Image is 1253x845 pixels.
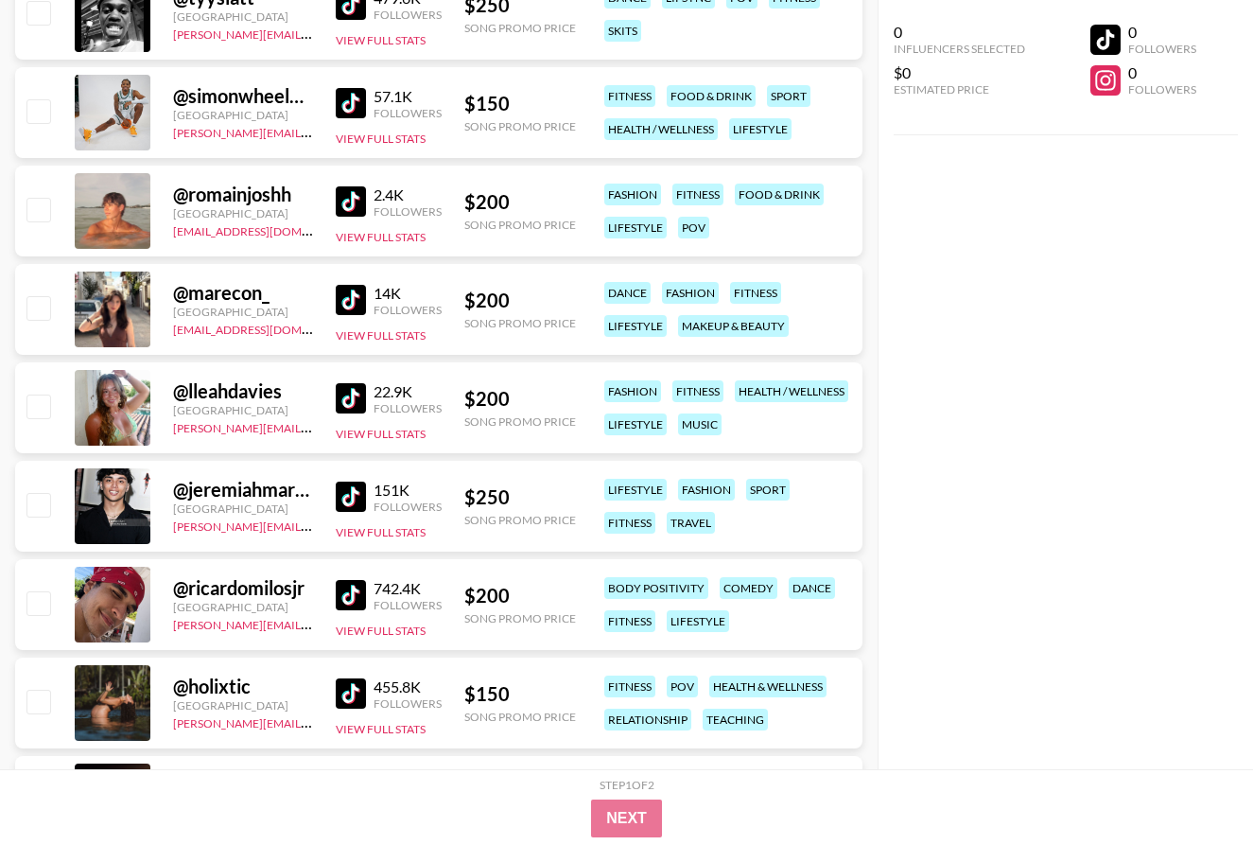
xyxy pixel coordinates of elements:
[604,709,691,731] div: relationship
[173,502,313,516] div: [GEOGRAPHIC_DATA]
[173,305,313,319] div: [GEOGRAPHIC_DATA]
[173,379,313,403] div: @ lleahdavies
[374,87,442,106] div: 57.1K
[173,675,313,698] div: @ holixtic
[604,184,661,205] div: fashion
[604,512,655,534] div: fitness
[173,24,453,42] a: [PERSON_NAME][EMAIL_ADDRESS][DOMAIN_NAME]
[173,403,313,417] div: [GEOGRAPHIC_DATA]
[374,303,442,317] div: Followers
[464,682,576,706] div: $ 150
[604,676,655,697] div: fitness
[374,500,442,514] div: Followers
[720,577,777,599] div: comedy
[173,220,363,238] a: [EMAIL_ADDRESS][DOMAIN_NAME]
[604,282,651,304] div: dance
[374,696,442,711] div: Followers
[374,284,442,303] div: 14K
[894,42,1025,56] div: Influencers Selected
[604,479,667,501] div: lifestyle
[464,387,576,411] div: $ 200
[1128,63,1196,82] div: 0
[173,614,543,632] a: [PERSON_NAME][EMAIL_ADDRESS][PERSON_NAME][DOMAIN_NAME]
[336,722,426,736] button: View Full Stats
[894,63,1025,82] div: $0
[336,88,366,118] img: TikTok
[735,184,824,205] div: food & drink
[709,676,827,697] div: health & wellness
[336,482,366,512] img: TikTok
[374,382,442,401] div: 22.9K
[464,710,576,724] div: Song Promo Price
[173,478,313,502] div: @ jeremiahmartinelli
[703,709,768,731] div: teaching
[173,206,313,220] div: [GEOGRAPHIC_DATA]
[336,328,426,343] button: View Full Stats
[894,23,1025,42] div: 0
[173,281,313,305] div: @ marecon_
[336,285,366,315] img: TikTok
[667,676,698,697] div: pov
[173,9,313,24] div: [GEOGRAPHIC_DATA]
[374,185,442,204] div: 2.4K
[464,289,576,312] div: $ 200
[336,230,426,244] button: View Full Stats
[678,217,709,238] div: pov
[678,414,722,435] div: music
[464,584,576,607] div: $ 200
[374,481,442,500] div: 151K
[730,282,781,304] div: fitness
[374,106,442,120] div: Followers
[336,33,426,47] button: View Full Stats
[604,85,655,107] div: fitness
[672,184,723,205] div: fitness
[662,282,719,304] div: fashion
[604,380,661,402] div: fashion
[678,315,789,337] div: makeup & beauty
[374,678,442,696] div: 455.8K
[464,513,576,527] div: Song Promo Price
[464,119,576,133] div: Song Promo Price
[464,21,576,35] div: Song Promo Price
[604,315,667,337] div: lifestyle
[336,383,366,414] img: TikTok
[464,485,576,509] div: $ 250
[604,20,641,42] div: skits
[678,479,735,501] div: fashion
[173,516,453,534] a: [PERSON_NAME][EMAIL_ADDRESS][DOMAIN_NAME]
[746,479,790,501] div: sport
[1128,82,1196,97] div: Followers
[604,610,655,632] div: fitness
[604,577,708,599] div: body positivity
[672,380,723,402] div: fitness
[374,8,442,22] div: Followers
[336,624,426,638] button: View Full Stats
[464,414,576,429] div: Song Promo Price
[729,118,792,140] div: lifestyle
[464,218,576,232] div: Song Promo Price
[336,427,426,441] button: View Full Stats
[604,217,667,238] div: lifestyle
[173,183,313,206] div: @ romainjoshh
[173,122,453,140] a: [PERSON_NAME][EMAIL_ADDRESS][DOMAIN_NAME]
[173,600,313,614] div: [GEOGRAPHIC_DATA]
[173,576,313,600] div: @ ricardomilosjr
[173,698,313,713] div: [GEOGRAPHIC_DATA]
[464,316,576,330] div: Song Promo Price
[667,512,715,534] div: travel
[894,82,1025,97] div: Estimated Price
[374,401,442,415] div: Followers
[600,778,654,792] div: Step 1 of 2
[667,85,756,107] div: food & drink
[336,186,366,217] img: TikTok
[374,579,442,598] div: 742.4K
[374,598,442,612] div: Followers
[591,800,662,837] button: Next
[374,204,442,219] div: Followers
[336,132,426,146] button: View Full Stats
[789,577,835,599] div: dance
[767,85,810,107] div: sport
[173,319,363,337] a: [EMAIL_ADDRESS][DOMAIN_NAME]
[464,611,576,625] div: Song Promo Price
[1128,23,1196,42] div: 0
